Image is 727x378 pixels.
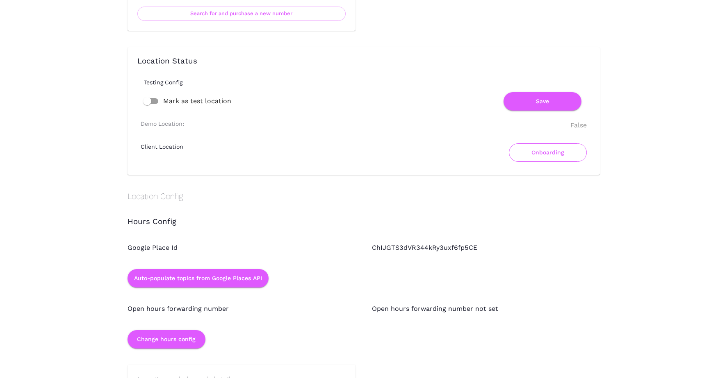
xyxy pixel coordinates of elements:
div: Open hours forwarding number not set [356,287,600,314]
button: Onboarding [509,143,587,162]
div: Open hours forwarding number [111,287,356,314]
button: Search for and purchase a new number [137,7,346,21]
button: Auto-populate topics from Google Places API [128,269,269,287]
div: False [570,120,587,130]
h6: Client Location [141,143,183,150]
h2: Location Config [128,191,600,201]
button: Change hours config [128,330,205,349]
button: Save [504,92,581,111]
h6: Testing Config [144,79,597,86]
div: ChIJGTS3dVR344kRy3uxf6fp5CE [356,226,600,253]
h6: Demo Location: [141,120,184,127]
h3: Location Status [137,57,590,66]
span: Mark as test location [163,96,231,106]
h3: Hours Config [128,217,600,226]
div: Google Place Id [111,226,356,253]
